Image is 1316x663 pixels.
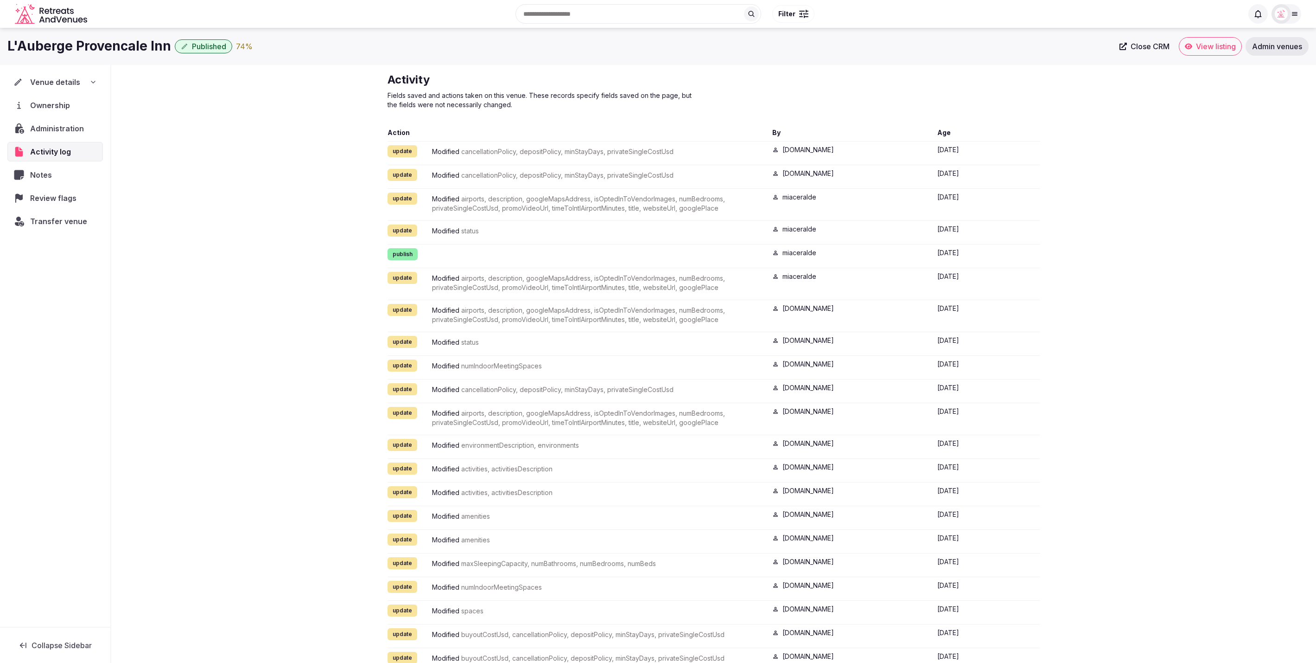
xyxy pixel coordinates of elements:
span: Transfer venue [30,216,87,227]
a: Activity log [7,142,103,161]
span: Activity log [30,146,75,157]
img: miaceralde [1275,7,1288,20]
button: Collapse Sidebar [7,635,103,656]
a: Admin venues [1246,37,1309,56]
span: Administration [30,123,88,134]
button: Transfer venue [7,212,103,231]
svg: Retreats and Venues company logo [15,4,89,25]
h1: L'Auberge Provencale Inn [7,37,171,55]
button: Filter [772,5,814,23]
div: 74 % [236,41,253,52]
a: Administration [7,119,103,138]
button: Published [175,39,232,53]
span: View listing [1196,42,1236,51]
span: Filter [778,9,795,19]
span: Review flags [30,193,80,204]
span: Published [192,42,226,51]
span: Venue details [30,77,80,88]
a: View listing [1179,37,1242,56]
span: Admin venues [1252,42,1302,51]
span: Close CRM [1131,42,1170,51]
a: Visit the homepage [15,4,89,25]
a: Review flags [7,188,103,208]
a: Close CRM [1114,37,1175,56]
button: 74% [236,41,253,52]
span: Ownership [30,100,74,111]
a: Notes [7,165,103,185]
span: Notes [30,169,56,180]
a: Ownership [7,96,103,115]
span: Collapse Sidebar [32,641,92,650]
